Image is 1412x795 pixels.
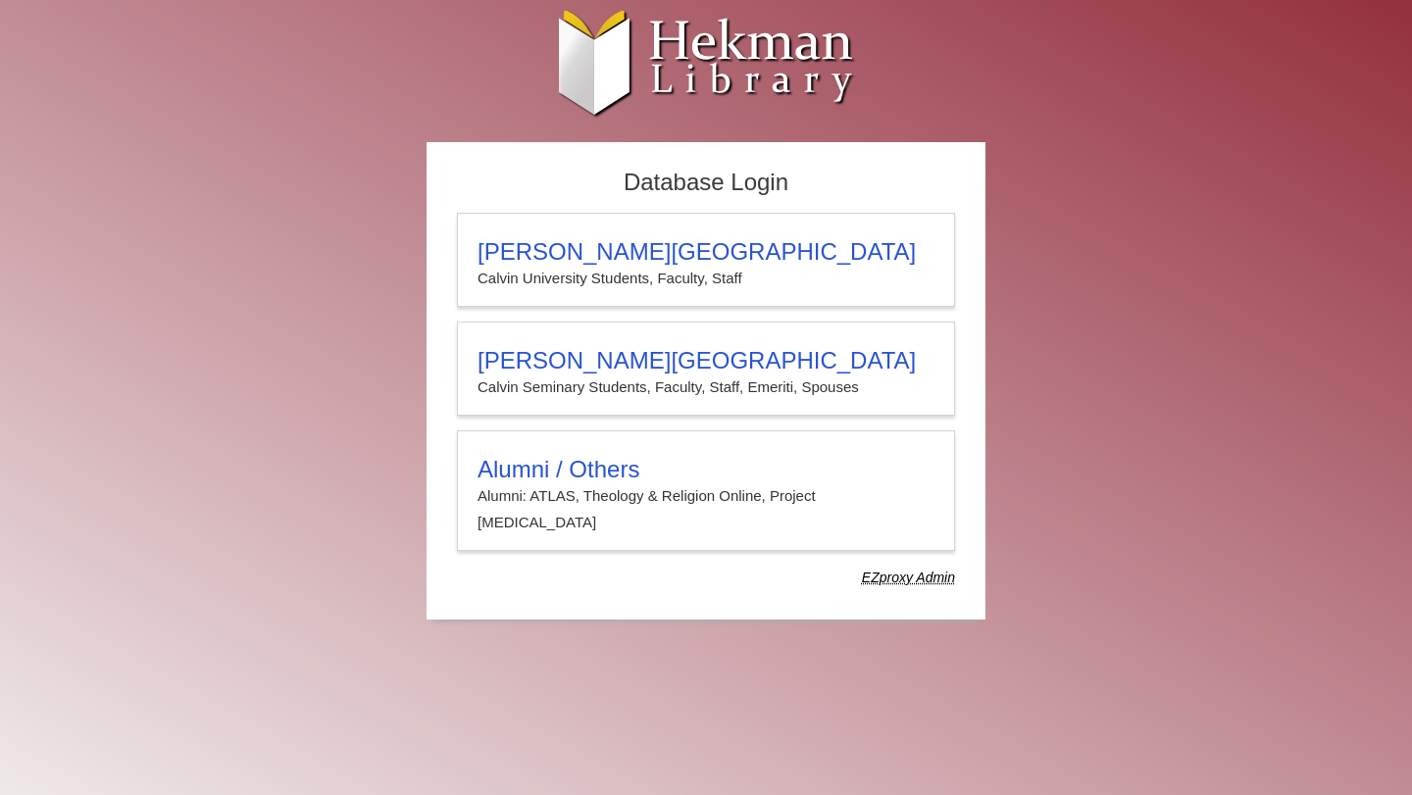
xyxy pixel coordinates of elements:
[457,213,955,307] a: [PERSON_NAME][GEOGRAPHIC_DATA]Calvin University Students, Faculty, Staff
[862,570,955,585] dfn: Use Alumni login
[478,456,934,483] h3: Alumni / Others
[478,483,934,535] p: Alumni: ATLAS, Theology & Religion Online, Project [MEDICAL_DATA]
[457,322,955,416] a: [PERSON_NAME][GEOGRAPHIC_DATA]Calvin Seminary Students, Faculty, Staff, Emeriti, Spouses
[478,456,934,535] summary: Alumni / OthersAlumni: ATLAS, Theology & Religion Online, Project [MEDICAL_DATA]
[478,238,934,266] h3: [PERSON_NAME][GEOGRAPHIC_DATA]
[478,266,934,291] p: Calvin University Students, Faculty, Staff
[478,374,934,400] p: Calvin Seminary Students, Faculty, Staff, Emeriti, Spouses
[447,163,965,203] h2: Database Login
[478,347,934,374] h3: [PERSON_NAME][GEOGRAPHIC_DATA]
